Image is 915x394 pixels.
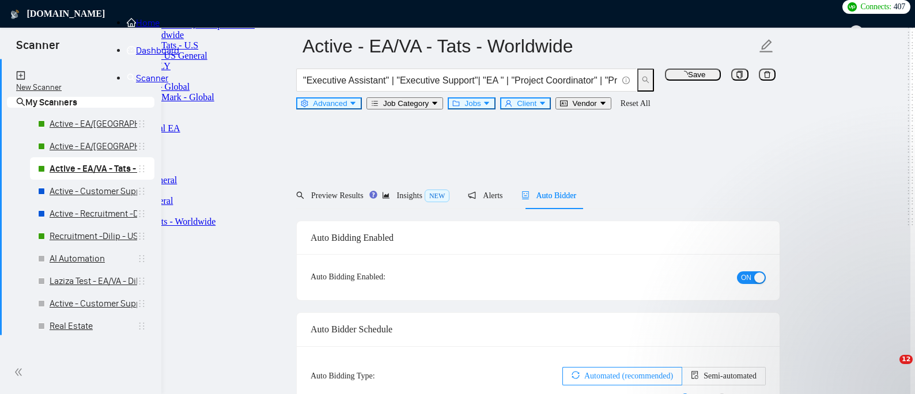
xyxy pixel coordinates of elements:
span: holder [137,276,146,286]
span: Scanner [136,73,168,84]
span: Laziza Test - EA/VA - Dilip - Global [50,275,178,286]
a: dashboardDashboard [127,45,179,56]
span: Dashboard [136,45,179,56]
span: Scanner [7,37,69,61]
button: userClientcaret-down [500,97,551,109]
span: caret-down [539,100,546,107]
span: Active - Recruitment -Dilip - US General [50,208,201,219]
li: Laziza Test - EA/VA - Dilip - Global [30,270,154,292]
img: logo [10,5,20,24]
span: holder [137,321,146,331]
span: New Scanner [16,82,62,92]
span: Real Estate [50,320,93,331]
span: home [127,18,136,27]
button: idcardVendorcaret-down [555,97,611,109]
span: Job Category [383,99,429,108]
li: Active - EA/VA - Dilip - U.S [30,112,154,135]
span: delete [763,71,771,78]
button: settingAdvancedcaret-down [296,97,362,109]
li: Real Estate [30,315,154,337]
span: 407 [894,1,905,13]
span: Home [136,17,160,28]
li: Home [127,9,747,37]
span: folder [452,100,460,107]
li: Active - EA/VA - Dilip - Global [30,135,154,157]
span: search [127,73,136,82]
span: Vendor [573,99,597,108]
span: Active - Customer Support - Mark - Global [50,298,211,309]
span: sync [572,371,580,379]
span: holder [137,232,146,241]
a: Active - Customer Support - Tats - U.S [50,185,137,196]
span: Recruitment -Dilip - US ONLY [50,230,161,241]
li: New Scanner [7,70,154,92]
span: holder [137,187,146,196]
a: AI Automation [50,253,137,264]
span: AI Automation [50,253,105,264]
li: Active - Customer Support - Mark - Global [30,292,154,315]
li: Active - Customer Support - Tats - U.S [30,180,154,202]
span: Active - Customer Support - Tats - U.S [50,185,196,196]
a: Active - EA/[GEOGRAPHIC_DATA] - Dilip - U.S [50,118,137,129]
span: user [505,100,512,107]
span: 12 [899,355,913,364]
li: AI Automation [30,247,154,270]
span: Active - EA/[GEOGRAPHIC_DATA] - Dilip - U.S [50,118,220,129]
span: My Scanners [16,97,77,108]
div: Auto Bidder Schedule [311,313,766,346]
span: Connects: [861,1,891,13]
span: dashboard [127,46,136,55]
a: Active - Recruitment -Dilip - US General [50,208,137,219]
a: Reset All [621,97,651,110]
span: file-sync [691,371,699,379]
span: caret-down [349,100,357,107]
span: bars [371,100,379,107]
li: Dashboard [127,37,747,65]
span: holder [137,209,146,218]
span: caret-down [599,100,607,107]
span: idcard [560,100,568,107]
span: Run - No filter Test [50,343,120,354]
li: Active - EA/VA - Tats - Worldwide [30,157,154,180]
a: Active - EA/VA - Tats - Worldwide [50,163,137,174]
iframe: Intercom live chat [876,355,903,382]
li: Recruitment -Dilip - US ONLY [30,225,154,247]
div: Auto Bidding Enabled: [311,271,462,283]
li: Scanner [127,65,747,92]
span: user [852,28,860,36]
span: holder [137,119,146,128]
span: holder [137,164,146,173]
span: caret-down [483,100,490,107]
span: holder [137,142,146,151]
span: edit [759,39,774,54]
span: search [16,97,25,107]
span: ON [741,271,751,284]
a: New Scanner [16,70,154,92]
span: Advanced [313,99,347,108]
a: Run - No filter Test [50,343,137,354]
span: holder [137,254,146,263]
a: searchScanner [127,73,168,84]
span: My Scanners [25,97,77,108]
div: Auto Bidding Enabled [311,221,766,254]
a: Real Estate [50,320,137,331]
span: Jobs [465,99,481,108]
span: double-left [13,368,24,379]
a: Laziza Test - EA/VA - Dilip - Global [50,275,137,286]
span: setting [301,100,308,107]
button: barsJob Categorycaret-down [366,97,444,109]
span: Client [517,99,536,108]
span: holder [137,299,146,308]
button: folderJobscaret-down [448,97,496,109]
span: Automated (recommended) [572,372,673,380]
img: upwork-logo.png [848,2,857,12]
a: Active - Customer Support - Mark - Global [50,298,137,309]
button: delete [759,69,776,81]
span: caret-down [431,100,438,107]
a: homeHome [127,17,160,28]
div: Auto Bidding Type: [311,370,462,382]
li: Active - Recruitment -Dilip - US General [30,202,154,225]
li: Run - No filter Test [30,337,154,359]
a: Recruitment -Dilip - US ONLY [50,230,137,241]
span: Active - EA/[GEOGRAPHIC_DATA] - Dilip - Global [50,141,232,151]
